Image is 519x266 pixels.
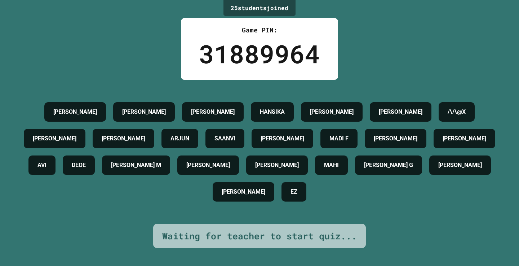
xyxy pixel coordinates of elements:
h4: [PERSON_NAME] [310,108,354,116]
h4: [PERSON_NAME] [186,161,230,170]
h4: SAANVI [214,134,235,143]
h4: [PERSON_NAME] [53,108,97,116]
div: Waiting for teacher to start quiz... [162,229,357,243]
h4: [PERSON_NAME] [255,161,299,170]
h4: [PERSON_NAME] [33,134,76,143]
h4: [PERSON_NAME] [261,134,304,143]
h4: [PERSON_NAME] [191,108,235,116]
h4: [PERSON_NAME] [102,134,145,143]
h4: [PERSON_NAME] [443,134,486,143]
h4: [PERSON_NAME] M [111,161,161,170]
h4: ARJUN [170,134,189,143]
h4: [PERSON_NAME] [222,188,265,196]
h4: [PERSON_NAME] [122,108,166,116]
h4: [PERSON_NAME] [374,134,417,143]
h4: MAHI [324,161,339,170]
h4: DEOE [72,161,86,170]
div: Game PIN: [199,25,320,35]
h4: HANSIKA [260,108,285,116]
h4: [PERSON_NAME] [438,161,482,170]
h4: EZ [290,188,297,196]
h4: [PERSON_NAME] [379,108,422,116]
h4: AVI [37,161,46,170]
h4: [PERSON_NAME] G [364,161,413,170]
h4: MADI F [329,134,349,143]
h4: /\/\@X [448,108,466,116]
div: 31889964 [199,35,320,73]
